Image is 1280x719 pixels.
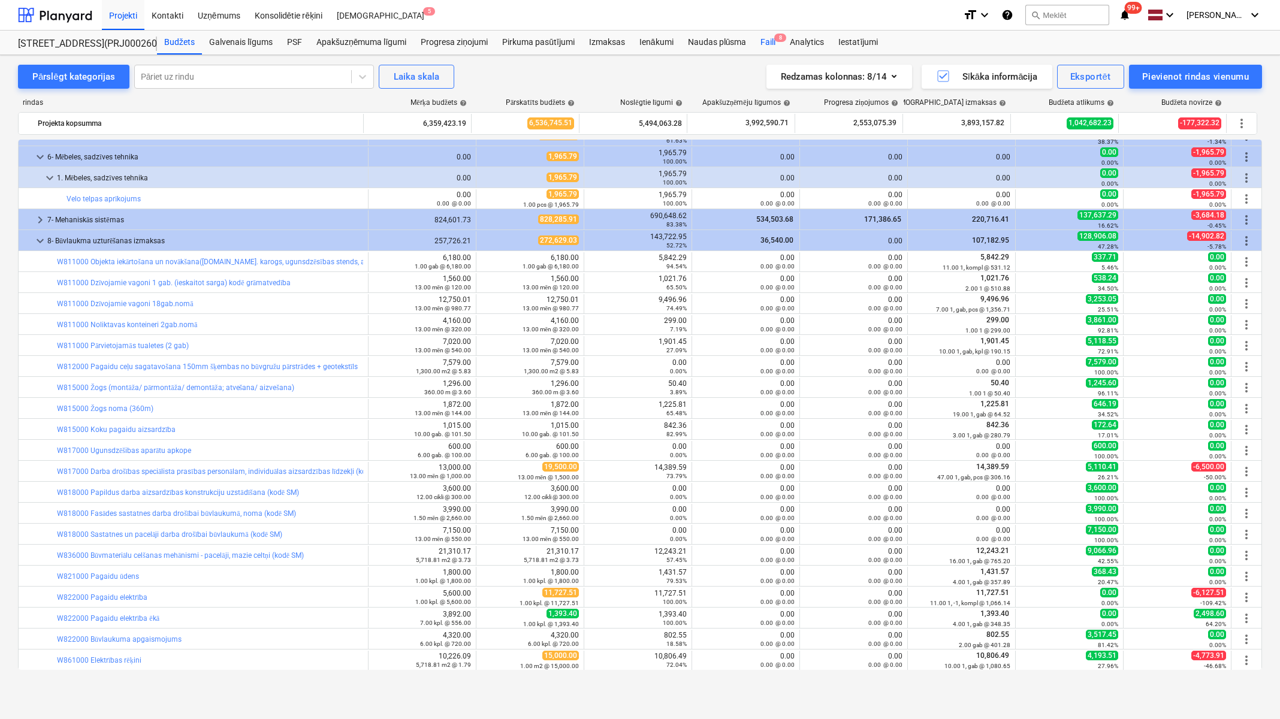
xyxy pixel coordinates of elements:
span: 137,637.29 [1077,210,1118,220]
a: W822000 Pagaidu elektrība ēkā [57,614,159,623]
span: 337.71 [1092,252,1118,262]
span: Vairāk darbību [1239,569,1254,584]
span: help [457,99,467,107]
div: Redzamas kolonnas : 8/14 [781,69,898,84]
div: Pārslēgt kategorijas [32,69,115,84]
span: 1,965.79 [547,189,579,199]
a: W818000 Sastatnes un pacelāji darba drošībai būvlaukumā (kodē SM) [57,530,282,539]
a: Budžets [157,31,202,55]
small: 61.63% [666,137,687,144]
small: 13.00 mēn @ 120.00 [415,284,471,291]
small: 1,300.00 m2 @ 5.83 [416,368,471,374]
small: 0.00 @ 0.00 [868,326,902,333]
small: 1.00 gab @ 6,180.00 [523,263,579,270]
button: Eksportēt [1057,65,1124,89]
i: keyboard_arrow_down [977,8,992,22]
small: 0.00% [1209,327,1226,334]
small: 100.00% [663,200,687,207]
span: 0.00 [1100,189,1118,199]
small: 0.00% [1101,180,1118,187]
div: 0.00 [697,274,795,291]
small: 72.91% [1098,348,1118,355]
div: Budžeta novirze [1161,98,1222,107]
div: 0.00 [805,237,902,245]
div: Iestatījumi [831,31,885,55]
div: 0.00 [373,153,471,161]
div: 299.00 [589,316,687,333]
span: 36,540.00 [759,236,795,244]
div: PSF [280,31,309,55]
small: 0.00 @ 0.00 [437,200,471,207]
div: 1,296.00 [481,379,579,396]
div: 9,496.96 [589,295,687,312]
div: 7- Mehaniskās sistēmas [47,210,363,229]
div: 143,722.95 [589,232,687,249]
small: 10.00 1, gab, kpl @ 190.15 [939,348,1010,355]
a: Faili8 [753,31,783,55]
span: Vairāk darbību [1239,359,1254,374]
div: Noslēgtie līgumi [620,98,683,107]
div: Laika skala [394,69,439,84]
div: Apakšuzņēmuma līgumi [309,31,413,55]
span: Vairāk darbību [1234,116,1249,131]
span: 3,253.05 [1086,294,1118,304]
div: 0.00 [697,316,795,333]
small: 0.00 @ 0.00 [868,200,902,207]
span: Vairāk darbību [1239,464,1254,479]
a: W815000 Koku pagaidu aizsardzība [57,425,176,434]
small: 13.00 mēn @ 540.00 [415,347,471,354]
span: 9,496.96 [979,295,1010,303]
small: 100.00% [663,179,687,186]
small: 100.00% [1094,369,1118,376]
small: 25.51% [1098,306,1118,313]
small: 7.00 1, gab, pcs @ 1,356.71 [936,306,1010,313]
button: Meklēt [1025,5,1109,25]
small: -0.45% [1207,222,1226,229]
span: 272,629.03 [538,235,579,245]
div: 1,965.79 [589,170,687,186]
small: 1,300.00 m2 @ 5.83 [524,368,579,374]
div: Eksportēt [1070,69,1111,84]
small: 0.00% [1209,306,1226,313]
div: 1,965.79 [589,149,687,165]
small: 0.00% [1209,264,1226,271]
a: Galvenais līgums [202,31,280,55]
small: 1.00 pcs @ 1,965.79 [523,201,579,208]
span: Vairāk darbību [1239,485,1254,500]
span: 538.24 [1092,273,1118,283]
span: 0.00 [1208,273,1226,283]
small: 0.00% [1101,159,1118,166]
span: 2,553,075.39 [852,118,898,128]
small: 0.00 @ 0.00 [760,263,795,270]
div: 0.00 [697,253,795,270]
small: 83.38% [666,221,687,228]
span: Vairāk darbību [1239,339,1254,353]
span: 0.00 [1208,336,1226,346]
a: Ienākumi [632,31,681,55]
small: 34.50% [1098,285,1118,292]
div: 7,020.00 [373,337,471,354]
span: 7,579.00 [1086,357,1118,367]
button: Pievienot rindas vienumu [1129,65,1262,89]
span: Vairāk darbību [1239,192,1254,206]
div: 1,560.00 [481,274,579,291]
small: 0.00 @ 0.00 [868,368,902,374]
small: 0.00% [670,368,687,374]
div: 0.00 [373,174,471,182]
div: 5,494,063.28 [584,114,682,133]
span: keyboard_arrow_down [33,150,47,164]
a: W811000 Pārvietojamās tualetes (2 gab) [57,342,189,350]
small: 0.00 @ 0.00 [760,284,795,291]
div: 6,180.00 [481,253,579,270]
a: W836000 Būvmateriālu celšanas mehānismi - pacelāji, mazie celtņi (kodē SM) [57,551,304,560]
small: 0.00% [1209,369,1226,376]
small: 74.49% [666,305,687,312]
span: 8 [774,34,786,42]
span: Vairāk darbību [1239,380,1254,395]
div: 0.00 [805,274,902,291]
small: 0.00% [1101,201,1118,208]
div: [DEMOGRAPHIC_DATA] izmaksas [889,98,1006,107]
small: 13.00 mēn @ 120.00 [523,284,579,291]
a: Progresa ziņojumi [413,31,495,55]
div: 0.00 [805,337,902,354]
